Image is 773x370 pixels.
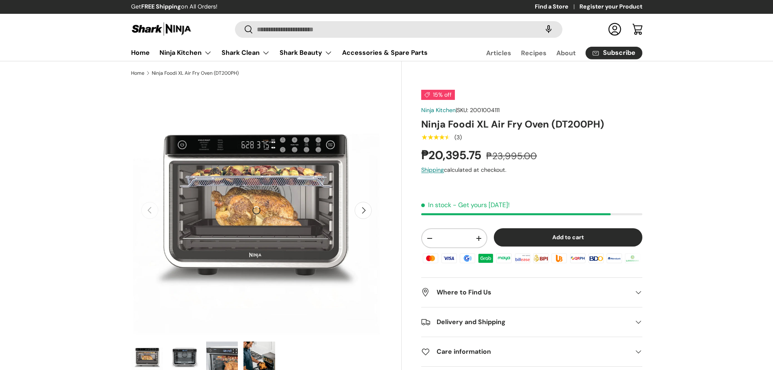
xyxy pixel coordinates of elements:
[486,45,511,61] a: Articles
[421,337,642,366] summary: Care information
[421,147,483,163] strong: ₱20,395.75
[532,252,550,264] img: bpi
[470,106,500,114] span: 2001004111
[514,252,532,264] img: billease
[131,71,144,76] a: Home
[587,252,605,264] img: bdo
[486,150,537,162] s: ₱23,995.00
[454,134,462,141] div: (3)
[535,2,579,11] a: Find a Store
[550,252,568,264] img: ubp
[477,252,495,264] img: grabpay
[280,45,332,61] a: Shark Beauty
[624,252,642,264] img: landbank
[131,45,150,61] a: Home
[342,45,428,61] a: Accessories & Spare Parts
[495,252,513,264] img: maya
[222,45,270,61] a: Shark Clean
[494,228,642,247] button: Add to cart
[421,166,444,173] a: Shipping
[467,45,642,61] nav: Secondary
[421,317,629,327] h2: Delivery and Shipping
[421,106,456,114] a: Ninja Kitchen
[421,133,450,141] span: ★★★★★
[131,2,217,11] p: Get on All Orders!
[421,118,642,130] h1: Ninja Foodi XL Air Fry Oven (DT200PH)
[605,252,623,264] img: metrobank
[457,106,468,114] span: SKU:
[421,307,642,337] summary: Delivery and Shipping
[155,45,217,61] summary: Ninja Kitchen
[421,288,629,297] h2: Where to Find Us
[456,106,500,114] span: |
[421,166,642,174] div: calculated at checkout.
[453,201,510,209] p: - Get yours [DATE]!
[521,45,547,61] a: Recipes
[275,45,337,61] summary: Shark Beauty
[556,45,576,61] a: About
[217,45,275,61] summary: Shark Clean
[421,201,451,209] span: In stock
[568,252,586,264] img: qrph
[421,134,450,141] div: 4.33 out of 5.0 stars
[131,69,402,77] nav: Breadcrumbs
[421,90,455,100] span: 15% off
[131,21,192,37] img: Shark Ninja Philippines
[422,252,439,264] img: master
[421,278,642,307] summary: Where to Find Us
[603,50,635,56] span: Subscribe
[159,45,212,61] a: Ninja Kitchen
[421,347,629,357] h2: Care information
[579,2,642,11] a: Register your Product
[152,71,239,76] a: Ninja Foodi XL Air Fry Oven (DT200PH)
[141,3,181,10] strong: FREE Shipping
[536,20,562,38] speech-search-button: Search by voice
[586,47,642,59] a: Subscribe
[459,252,476,264] img: gcash
[440,252,458,264] img: visa
[131,45,428,61] nav: Primary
